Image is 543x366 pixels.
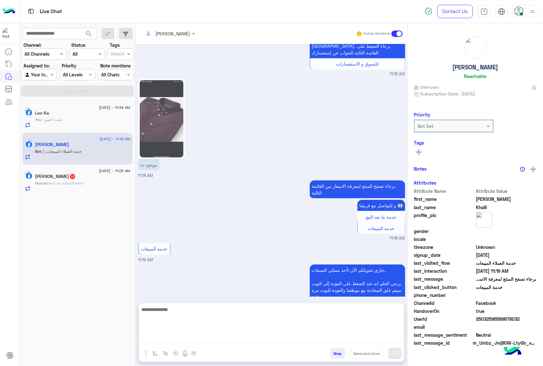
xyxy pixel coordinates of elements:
[437,5,473,18] a: Contact Us
[21,85,134,97] button: Apply Filters
[3,28,14,39] img: 713415422032625
[465,37,486,59] img: picture
[150,348,160,359] button: select flow
[476,276,537,282] span: برجاء تصفح المنتج لمعرفة الاسعار من القائمة التالية
[476,260,537,266] span: خدمة العملاء المبيعات
[478,5,490,18] a: tab
[476,244,537,250] span: Unknown
[191,351,196,356] img: make a call
[476,188,537,194] span: Attribute Value
[425,7,433,15] img: spinner
[140,80,183,158] img: 541254895_754087261127654_1406013012094847883_n.jpg
[152,351,158,356] img: select flow
[41,149,82,154] span: : خدمة العملاء المبيعات
[310,264,405,302] p: 8/9/2025, 11:19 AM
[414,204,475,211] span: last_name
[390,236,405,242] span: 11:18 AM
[414,324,475,330] span: email
[502,341,524,363] img: hulul-logo.png
[142,350,150,358] img: send attachment
[414,180,437,186] h6: Attributes
[70,174,75,179] span: 13
[24,42,41,48] label: Channel:
[368,226,395,231] span: خدمة المبيعات
[476,204,537,211] span: Khalil
[171,348,181,359] button: create order
[35,181,48,186] span: Mohab
[520,167,525,172] img: notes
[476,292,537,299] span: null
[392,350,398,357] img: send message
[110,42,120,48] label: Tags
[414,196,475,202] span: first_name
[414,300,475,306] span: ChannelId
[310,180,405,198] p: 8/9/2025, 11:18 AM
[363,31,390,36] small: Human Handover
[48,181,84,186] span: sent an attachment
[529,8,537,16] img: profile
[99,105,130,110] span: [DATE] - 11:34 AM
[35,149,41,154] span: Bot
[160,348,171,359] button: Trigger scenario
[414,112,431,117] h6: Priority
[357,200,405,211] p: 8/9/2025, 11:18 AM
[414,244,475,250] span: timezone
[414,84,439,90] span: Unknown
[414,268,475,274] span: last_interaction
[81,28,97,42] button: search
[26,109,32,116] img: Facebook
[476,268,537,274] span: 2025-09-08T08:19:13.317Z
[476,332,537,338] span: 0
[476,252,537,258] span: 2025-09-07T18:09:27.684Z
[26,141,32,148] img: Facebook
[414,260,475,266] span: last_visited_flow
[330,348,345,359] button: Drop
[24,62,50,69] label: Assigned to:
[138,257,153,262] span: 11:19 AM
[414,252,475,258] span: signup_date
[40,7,62,16] p: Live Chat
[531,166,536,172] img: add
[350,348,384,359] button: Send and close
[62,62,76,69] label: Priority
[25,171,31,176] img: picture
[414,276,475,282] span: last_message
[476,236,537,243] span: null
[481,8,488,15] img: tab
[42,117,62,122] span: ابعت الصور
[25,139,31,145] img: picture
[414,284,475,291] span: last_clicked_button
[414,308,475,314] span: HandoverOn
[414,212,475,227] span: profile_pic
[138,173,153,178] span: 11:18 AM
[181,350,189,358] img: send voice note
[414,188,475,194] span: Attribute Name
[414,236,475,243] span: locale
[414,316,475,322] span: UserId
[476,284,537,291] span: خدمة المبيعات
[414,228,475,235] span: gender
[99,168,130,174] span: [DATE] - 11:05 AM
[366,214,397,220] span: خدمة ما بعد البيع
[173,351,179,356] img: create order
[464,73,487,79] h6: Reachable
[414,166,427,172] h6: Notes
[476,196,537,202] span: Omar
[476,228,537,235] span: null
[3,5,15,18] img: Logo
[71,42,85,48] label: Status
[420,90,476,97] span: Subscription Date : [DATE]
[414,292,475,299] span: phone_number
[138,159,160,170] p: 8/9/2025, 11:18 AM
[35,117,42,122] span: You
[100,136,130,142] span: [DATE] - 11:19 AM
[336,61,378,67] span: للتسوق و الاستفسارات
[27,7,35,15] img: tab
[35,110,49,116] h5: Loo Ka
[476,300,537,306] span: 0
[25,107,31,113] img: picture
[473,340,537,346] span: m_Umbz_Jmj90W-LtyGb_x_hnseMf4zHaOLH_LbO4y8YTOkRChd5PsltRY0aFzHVOOE6c-mxYByyZyJjI55vFAo8g
[414,340,472,346] span: last_message_id
[100,62,130,69] label: Note mentions
[476,308,537,314] span: true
